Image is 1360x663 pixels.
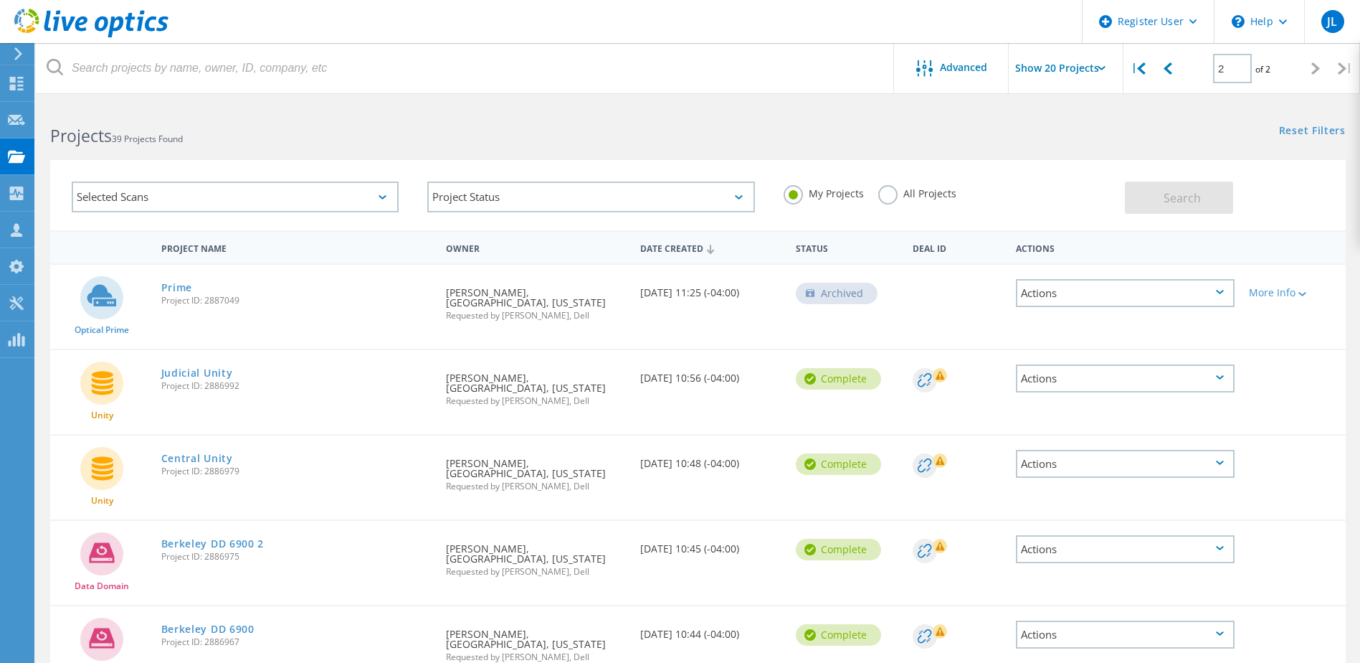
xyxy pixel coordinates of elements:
div: Complete [796,624,881,646]
div: | [1331,43,1360,94]
span: Data Domain [75,582,129,591]
span: Requested by [PERSON_NAME], Dell [446,397,626,405]
div: Deal Id [905,234,1009,260]
div: [DATE] 10:44 (-04:00) [633,606,789,654]
span: Requested by [PERSON_NAME], Dell [446,568,626,576]
b: Projects [50,124,112,147]
div: Actions [1009,234,1242,260]
a: Berkeley DD 6900 [161,624,255,634]
span: 39 Projects Found [112,133,183,145]
div: [PERSON_NAME], [GEOGRAPHIC_DATA], [US_STATE] [439,350,633,420]
div: [DATE] 10:48 (-04:00) [633,436,789,483]
span: Advanced [940,62,987,72]
div: Complete [796,539,881,560]
span: Project ID: 2887049 [161,296,432,305]
div: Complete [796,453,881,475]
span: Project ID: 2886975 [161,552,432,561]
div: Selected Scans [72,182,399,212]
button: Search [1125,182,1233,214]
div: Archived [796,283,878,304]
div: Project Name [154,234,439,260]
div: More Info [1249,288,1338,298]
label: My Projects [784,185,864,199]
a: Reset Filters [1279,126,1346,138]
a: Central Unity [161,453,233,464]
div: Date Created [633,234,789,261]
span: of 2 [1255,63,1270,75]
span: Requested by [PERSON_NAME], Dell [446,311,626,320]
span: Unity [91,497,113,505]
div: Actions [1016,535,1235,563]
div: Project Status [427,182,754,212]
div: Actions [1016,450,1235,478]
label: All Projects [878,185,956,199]
span: Unity [91,411,113,420]
div: [PERSON_NAME], [GEOGRAPHIC_DATA], [US_STATE] [439,521,633,591]
a: Judicial Unity [161,368,233,378]
span: Project ID: 2886992 [161,382,432,390]
div: Status [789,234,905,260]
div: Complete [796,368,881,390]
span: Requested by [PERSON_NAME], Dell [446,653,626,662]
div: [DATE] 11:25 (-04:00) [633,265,789,312]
span: Project ID: 2886979 [161,467,432,476]
a: Berkeley DD 6900 2 [161,539,265,549]
div: Actions [1016,279,1235,307]
div: Actions [1016,621,1235,649]
div: [DATE] 10:56 (-04:00) [633,350,789,398]
span: Optical Prime [75,326,129,334]
div: | [1123,43,1153,94]
div: [DATE] 10:45 (-04:00) [633,521,789,568]
div: Actions [1016,365,1235,392]
span: JL [1327,16,1337,27]
span: Requested by [PERSON_NAME], Dell [446,482,626,491]
span: Project ID: 2886967 [161,638,432,646]
span: Search [1164,190,1201,206]
a: Prime [161,283,193,293]
div: Owner [439,234,633,260]
div: [PERSON_NAME], [GEOGRAPHIC_DATA], [US_STATE] [439,265,633,334]
input: Search projects by name, owner, ID, company, etc [36,43,895,93]
a: Live Optics Dashboard [14,30,168,40]
svg: \n [1232,15,1245,28]
div: [PERSON_NAME], [GEOGRAPHIC_DATA], [US_STATE] [439,436,633,505]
